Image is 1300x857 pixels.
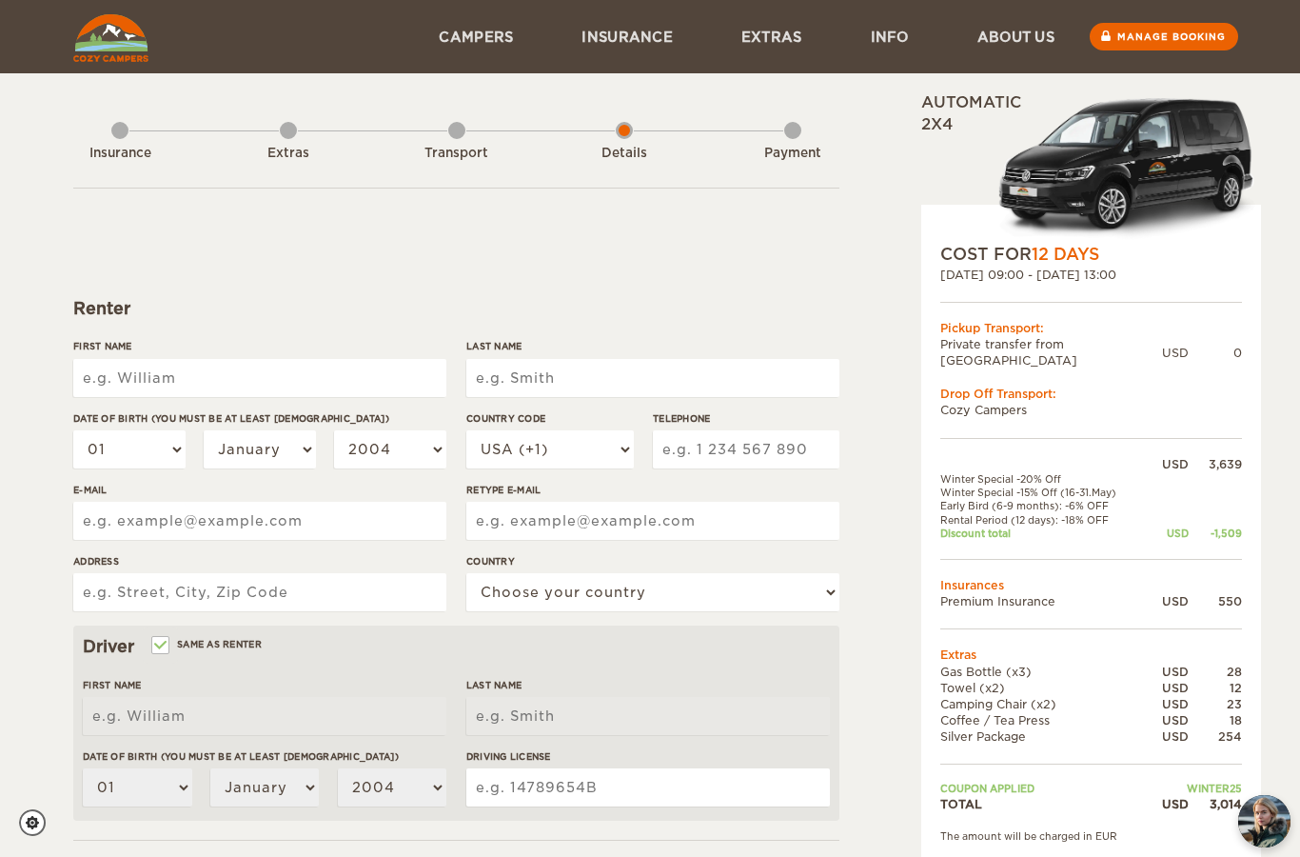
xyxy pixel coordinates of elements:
[940,712,1148,728] td: Coffee / Tea Press
[236,145,341,163] div: Extras
[1148,796,1189,812] div: USD
[83,749,446,764] label: Date of birth (You must be at least [DEMOGRAPHIC_DATA])
[1189,696,1242,712] div: 23
[940,472,1148,486] td: Winter Special -20% Off
[940,336,1162,369] td: Private transfer from [GEOGRAPHIC_DATA]
[73,573,446,611] input: e.g. Street, City, Zip Code
[1189,680,1242,696] div: 12
[940,320,1242,336] div: Pickup Transport:
[73,359,446,397] input: e.g. William
[940,486,1148,499] td: Winter Special -15% Off (16-31.May)
[73,14,148,62] img: Cozy Campers
[940,593,1148,609] td: Premium Insurance
[940,680,1148,696] td: Towel (x2)
[466,697,830,735] input: e.g. Smith
[653,430,839,468] input: e.g. 1 234 567 890
[466,502,839,540] input: e.g. example@example.com
[73,554,446,568] label: Address
[1189,796,1242,812] div: 3,014
[1148,782,1242,795] td: WINTER25
[19,809,58,836] a: Cookie settings
[1238,795,1290,847] img: Freyja at Cozy Campers
[572,145,677,163] div: Details
[1162,345,1189,361] div: USD
[1148,712,1189,728] div: USD
[73,297,839,320] div: Renter
[73,411,446,426] label: Date of birth (You must be at least [DEMOGRAPHIC_DATA])
[153,635,262,653] label: Same as renter
[83,678,446,692] label: First Name
[940,243,1242,266] div: COST FOR
[940,782,1148,795] td: Coupon applied
[1189,728,1242,745] div: 254
[466,483,839,497] label: Retype E-mail
[83,635,830,658] div: Driver
[653,411,839,426] label: Telephone
[1148,696,1189,712] div: USD
[940,402,1242,418] td: Cozy Campers
[1238,795,1290,847] button: chat-button
[466,749,830,764] label: Driving License
[940,499,1148,512] td: Early Bird (6-9 months): -6% OFF
[73,339,446,353] label: First Name
[940,527,1148,540] td: Discount total
[1189,664,1242,680] div: 28
[940,829,1242,843] div: The amount will be charged in EUR
[466,768,830,807] input: e.g. 14789654B
[466,359,839,397] input: e.g. Smith
[153,641,166,653] input: Same as renter
[466,678,830,692] label: Last Name
[1148,593,1189,609] div: USD
[940,728,1148,745] td: Silver Package
[1148,456,1189,472] div: USD
[940,696,1148,712] td: Camping Chair (x2)
[1189,345,1242,361] div: 0
[940,664,1148,680] td: Gas Bottle (x3)
[1148,680,1189,696] div: USD
[1090,23,1238,50] a: Manage booking
[1189,593,1242,609] div: 550
[1148,728,1189,745] div: USD
[73,483,446,497] label: E-mail
[466,411,634,426] label: Country Code
[404,145,509,163] div: Transport
[940,647,1242,663] td: Extras
[466,554,839,568] label: Country
[740,145,845,163] div: Payment
[997,98,1261,244] img: Volkswagen-Caddy-MaxiCrew_.png
[83,697,446,735] input: e.g. William
[1189,456,1242,472] div: 3,639
[940,386,1242,402] div: Drop Off Transport:
[940,513,1148,527] td: Rental Period (12 days): -18% OFF
[940,577,1242,593] td: Insurances
[940,796,1148,812] td: TOTAL
[1148,664,1189,680] div: USD
[1189,712,1242,728] div: 18
[940,267,1242,283] div: [DATE] 09:00 - [DATE] 13:00
[466,339,839,353] label: Last Name
[1148,527,1189,540] div: USD
[1032,245,1099,264] span: 12 Days
[921,92,1261,243] div: Automatic 2x4
[68,145,172,163] div: Insurance
[1189,527,1242,540] div: -1,509
[73,502,446,540] input: e.g. example@example.com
